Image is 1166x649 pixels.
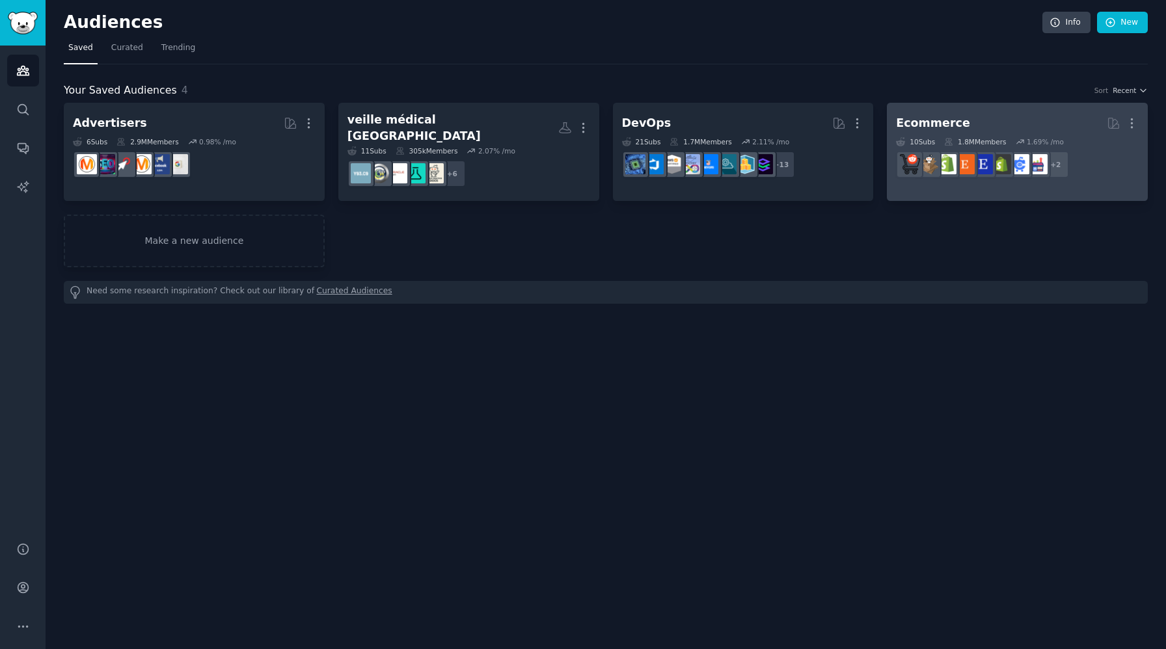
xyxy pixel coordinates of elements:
div: 2.07 % /mo [478,146,515,155]
a: Ecommerce10Subs1.8MMembers1.69% /mo+2ecommerce_growthecommercemarketingreviewmyshopifyEtsySellers... [887,103,1148,201]
button: Recent [1113,86,1148,95]
a: Make a new audience [64,215,325,267]
div: + 6 [439,160,466,187]
a: Curated Audiences [317,285,392,299]
img: ecommercemarketing [1009,154,1029,174]
div: 2.11 % /mo [752,137,789,146]
span: Curated [111,42,143,54]
a: Saved [64,38,98,64]
div: 11 Sub s [347,146,386,155]
span: Your Saved Audiences [64,83,177,99]
div: + 2 [1042,151,1069,178]
img: eClinicalWorks [369,163,389,183]
div: Need some research inspiration? Check out our library of [64,281,1148,304]
img: PrivatePracticeDocs [424,163,444,183]
h2: Audiences [64,12,1042,33]
img: reviewmyshopify [991,154,1011,174]
img: computing [625,154,645,174]
a: New [1097,12,1148,34]
div: Ecommerce [896,115,970,131]
div: 0.98 % /mo [199,137,236,146]
img: FacebookAds [150,154,170,174]
img: azuredevops [644,154,664,174]
div: 1.8M Members [944,137,1006,146]
div: 21 Sub s [622,137,661,146]
img: AWS_Certified_Experts [662,154,682,174]
img: PlatformEngineers [753,154,773,174]
img: MedicalCoding [351,163,371,183]
img: SEO [95,154,115,174]
img: Etsy [955,154,975,174]
img: Docker_DevOps [680,154,700,174]
img: googleads [168,154,188,174]
div: 6 Sub s [73,137,107,146]
span: 4 [182,84,188,96]
img: ecommerce [900,154,920,174]
a: Trending [157,38,200,64]
img: EtsySellers [973,154,993,174]
span: Saved [68,42,93,54]
div: 10 Sub s [896,137,935,146]
span: Recent [1113,86,1136,95]
div: + 13 [768,151,795,178]
img: dropship [918,154,938,174]
a: Curated [107,38,148,64]
div: 2.9M Members [116,137,178,146]
img: GummySearch logo [8,12,38,34]
img: ecommerce_growth [1027,154,1048,174]
img: marketing [77,154,97,174]
img: cernercorporation [387,163,407,183]
div: veille médical [GEOGRAPHIC_DATA] [347,112,558,144]
img: PPC [113,154,133,174]
div: Advertisers [73,115,147,131]
a: veille médical [GEOGRAPHIC_DATA]11Subs305kMembers2.07% /mo+6PrivatePracticeDocsPharmacyTechnician... [338,103,599,201]
img: DevOpsLinks [698,154,718,174]
img: aws_cdk [735,154,755,174]
div: 1.7M Members [670,137,731,146]
a: DevOps21Subs1.7MMembers2.11% /mo+13PlatformEngineersaws_cdkplatformengineeringDevOpsLinksDocker_D... [613,103,874,201]
img: shopify [936,154,956,174]
img: advertising [131,154,152,174]
img: PharmacyTechnician [405,163,426,183]
div: Sort [1094,86,1109,95]
span: Trending [161,42,195,54]
div: 305k Members [396,146,458,155]
img: platformengineering [716,154,737,174]
a: Info [1042,12,1091,34]
div: DevOps [622,115,671,131]
a: Advertisers6Subs2.9MMembers0.98% /mogoogleadsFacebookAdsadvertisingPPCSEOmarketing [64,103,325,201]
div: 1.69 % /mo [1027,137,1064,146]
